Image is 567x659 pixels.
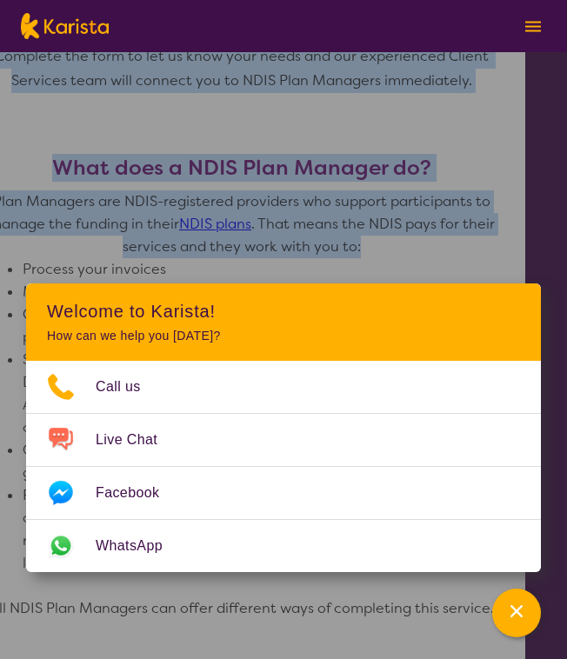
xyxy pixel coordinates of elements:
[26,520,541,572] a: Web link opens in a new tab.
[96,427,178,453] span: Live Chat
[23,281,197,303] li: Manage your budget
[96,533,183,559] span: WhatsApp
[47,301,520,322] h2: Welcome to Karista!
[21,13,109,39] img: Karista logo
[26,361,541,572] ul: Choose channel
[492,589,541,637] button: Channel Menu
[96,480,180,506] span: Facebook
[525,21,541,32] img: menu
[47,329,520,343] p: How can we help you [DATE]?
[23,439,197,484] li: Offer independent guidance and support
[96,374,162,400] span: Call us
[23,258,197,281] li: Process your invoices
[26,283,541,572] div: Channel Menu
[23,484,197,575] li: Provide accurate and compliant financial reporting across the lifetime of your NDIS plan
[179,215,251,233] a: NDIS plans
[23,349,197,439] li: Speak with the National Disability Insurance Agency about your claims
[23,303,197,349] li: Communicate with your providers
